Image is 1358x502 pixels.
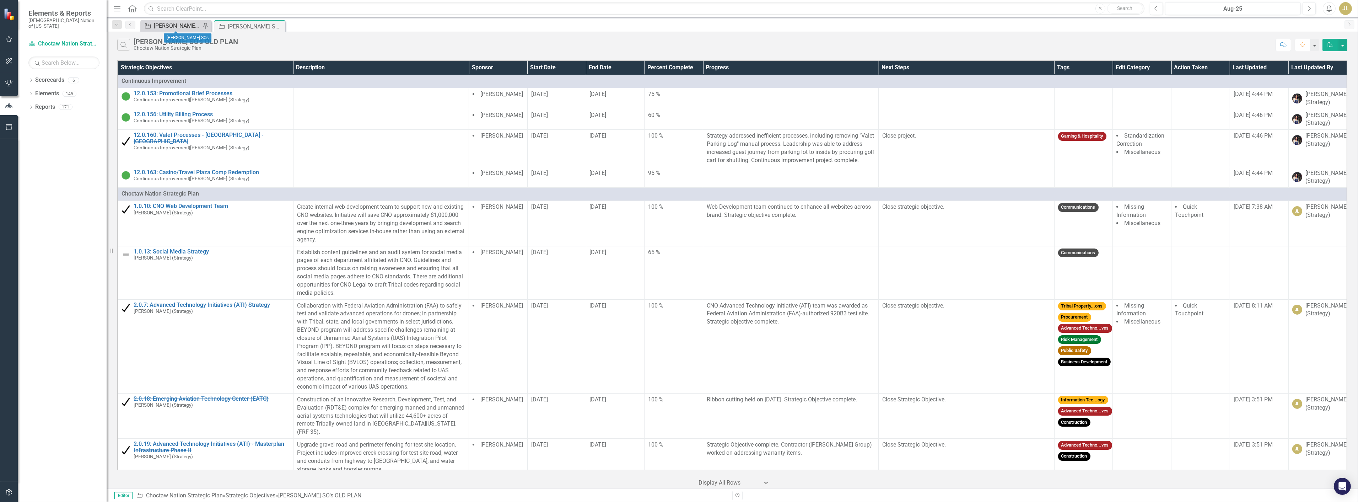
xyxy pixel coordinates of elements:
[469,88,528,109] td: Double-Click to Edit
[645,393,703,438] td: Double-Click to Edit
[1116,203,1146,218] span: Missing Information
[703,201,879,246] td: Double-Click to Edit
[645,246,703,299] td: Double-Click to Edit
[297,396,465,436] p: Construction of an innovative Research, Development, Test, and Evaluation (RDT&E) complex for eme...
[1165,2,1301,15] button: Aug-25
[122,397,130,406] img: Completed
[590,396,607,403] span: [DATE]
[1306,396,1348,412] div: [PERSON_NAME] (Strategy)
[531,396,548,403] span: [DATE]
[1168,5,1298,13] div: Aug-25
[879,88,1054,109] td: Double-Click to Edit
[590,170,607,176] span: [DATE]
[469,109,528,130] td: Double-Click to Edit
[645,299,703,393] td: Double-Click to Edit
[134,309,193,314] small: [PERSON_NAME] (Strategy)
[645,109,703,130] td: Double-Click to Edit
[703,439,879,476] td: Double-Click to Edit
[1292,114,1302,124] img: Layla Freeman
[480,203,523,210] span: [PERSON_NAME]
[1292,172,1302,182] img: Layla Freeman
[134,145,189,150] span: Continuous Improvement
[879,201,1054,246] td: Double-Click to Edit
[122,446,130,454] img: Completed
[118,88,293,109] td: Double-Click to Edit Right Click for Context Menu
[297,441,465,473] p: Upgrade gravel road and perimeter fencing for test site location. Project includes improved creek...
[122,304,130,312] img: Completed
[590,249,607,256] span: [DATE]
[1306,441,1348,457] div: [PERSON_NAME] (Strategy)
[1292,94,1302,103] img: Layla Freeman
[707,441,875,457] p: Strategic Objective complete. Contractor ([PERSON_NAME] Group) worked on addressing warranty items.
[35,103,55,111] a: Reports
[293,439,469,476] td: Double-Click to Edit
[480,396,523,403] span: [PERSON_NAME]
[134,145,249,150] small: [PERSON_NAME] (Strategy)
[1116,302,1146,317] span: Missing Information
[1306,302,1348,318] div: [PERSON_NAME] (Strategy)
[189,97,190,102] span: |
[1171,393,1230,438] td: Double-Click to Edit
[586,130,645,167] td: Double-Click to Edit
[278,492,361,499] div: [PERSON_NAME] SO's OLD PLAN
[134,402,193,408] small: [PERSON_NAME] (Strategy)
[1306,132,1348,148] div: [PERSON_NAME] (Strategy)
[1058,313,1091,322] span: Procurement
[707,132,875,164] p: Strategy addressed inefficient processes, including removing "Valet Parking Log" manual process. ...
[293,130,469,167] td: Double-Click to Edit
[144,2,1144,15] input: Search ClearPoint...
[586,439,645,476] td: Double-Click to Edit
[1234,111,1285,119] div: [DATE] 4:46 PM
[122,92,130,101] img: CI Action Plan Approved/In Progress
[297,302,465,391] p: Collaboration with Federal Aviation Administration (FAA) to safely test and validate advanced ope...
[297,249,465,297] p: Establish content guidelines and an audit system for social media pages of each department affili...
[527,439,586,476] td: Double-Click to Edit
[879,393,1054,438] td: Double-Click to Edit
[1171,439,1230,476] td: Double-Click to Edit
[293,167,469,188] td: Double-Click to Edit
[118,393,293,438] td: Double-Click to Edit Right Click for Context Menu
[1058,441,1112,450] span: Advanced Techno...ves
[586,393,645,438] td: Double-Click to Edit
[527,393,586,438] td: Double-Click to Edit
[118,299,293,393] td: Double-Click to Edit Right Click for Context Menu
[134,118,249,123] small: [PERSON_NAME] (Strategy)
[59,104,72,110] div: 171
[1171,109,1230,130] td: Double-Click to Edit
[1113,299,1171,393] td: Double-Click to Edit
[189,118,190,123] span: |
[134,118,189,123] span: Continuous Improvement
[527,246,586,299] td: Double-Click to Edit
[531,249,548,256] span: [DATE]
[226,492,275,499] a: Strategic Objectives
[879,246,1054,299] td: Double-Click to Edit
[882,132,1050,140] p: Close project.
[469,246,528,299] td: Double-Click to Edit
[134,210,193,215] small: [PERSON_NAME] (Strategy)
[134,46,238,51] div: Choctaw Nation Strategic Plan
[879,167,1054,188] td: Double-Click to Edit
[1058,302,1106,311] span: Tribal Property...ons
[527,167,586,188] td: Double-Click to Edit
[527,299,586,393] td: Double-Click to Edit
[134,203,290,209] a: 1.0.10: CNO Web Development Team
[648,90,699,98] div: 75 %
[189,176,190,181] span: |
[882,396,1050,404] p: Close Strategic Objective.
[1339,2,1352,15] div: JL
[645,88,703,109] td: Double-Click to Edit
[114,492,133,499] span: Editor
[118,439,293,476] td: Double-Click to Edit Right Click for Context Menu
[648,396,699,404] div: 100 %
[1175,203,1203,218] span: Quick Touchpoint
[531,170,548,176] span: [DATE]
[1292,135,1302,145] img: Layla Freeman
[590,132,607,139] span: [DATE]
[293,201,469,246] td: Double-Click to Edit
[1234,90,1285,98] div: [DATE] 4:44 PM
[645,130,703,167] td: Double-Click to Edit
[118,201,293,246] td: Double-Click to Edit Right Click for Context Menu
[527,130,586,167] td: Double-Click to Edit
[645,201,703,246] td: Double-Click to Edit
[228,22,284,31] div: [PERSON_NAME] SO's OLD PLAN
